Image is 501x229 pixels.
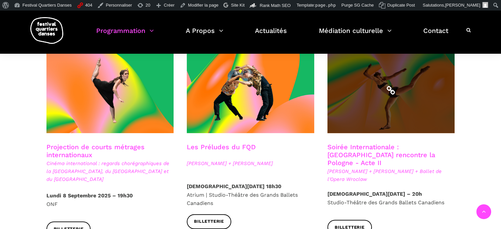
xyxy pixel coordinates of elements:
[327,143,435,167] a: Soirée Internationale : [GEOGRAPHIC_DATA] rencontre la Pologne - Acte II
[327,167,455,183] span: [PERSON_NAME] + [PERSON_NAME] + Ballet de l'Opera Wroclaw
[186,25,223,44] a: A Propos
[255,25,287,44] a: Actualités
[46,192,133,199] strong: Lundi 8 Septembre 2025 – 19h30
[423,25,448,44] a: Contact
[96,25,154,44] a: Programmation
[46,143,174,159] h3: Projection de courts métrages internationaux
[319,25,392,44] a: Médiation culturelle
[327,190,455,207] p: Studio-Théâtre des Grands Ballets Canadiens
[187,182,314,208] p: Atrium | Studio-Théâtre des Grands Ballets Canadiens
[187,159,314,167] span: [PERSON_NAME] + [PERSON_NAME]
[445,3,480,8] span: [PERSON_NAME]
[46,159,174,183] span: Cinéma international : regards chorégraphiques de la [GEOGRAPHIC_DATA], du [GEOGRAPHIC_DATA] et d...
[187,214,231,229] a: Billetterie
[327,191,422,197] strong: [DEMOGRAPHIC_DATA][DATE] – 20h
[30,17,63,44] img: logo-fqd-med
[187,143,256,151] a: Les Préludes du FQD
[46,191,174,208] p: ONF
[231,3,244,8] span: Site Kit
[187,183,281,189] strong: [DEMOGRAPHIC_DATA][DATE] 18h30
[260,3,291,8] span: Rank Math SEO
[315,3,336,8] span: page.php
[194,218,224,225] span: Billetterie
